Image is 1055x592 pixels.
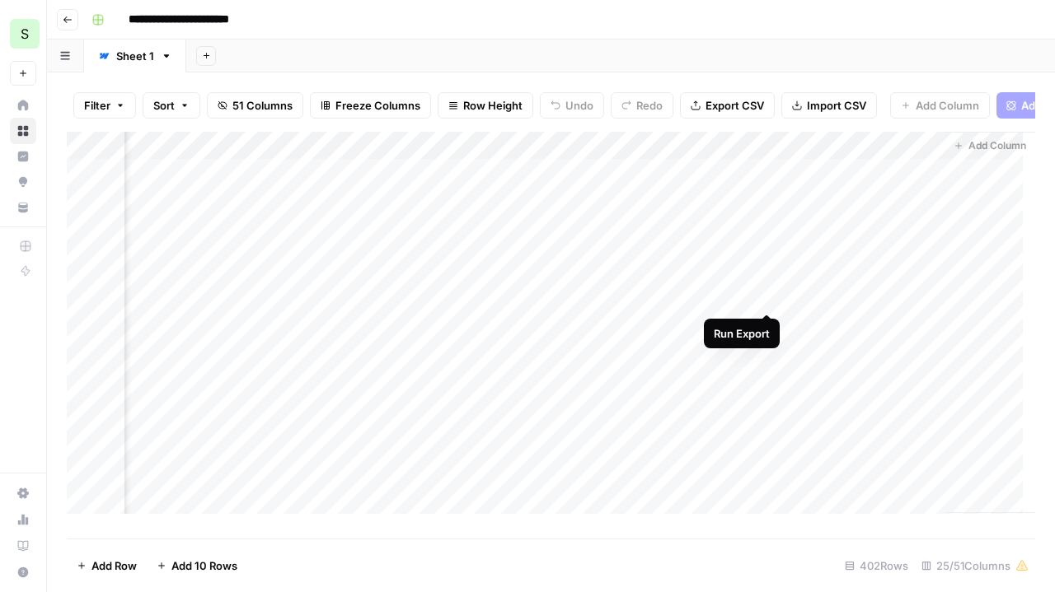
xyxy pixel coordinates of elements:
[540,92,604,119] button: Undo
[116,48,154,64] div: Sheet 1
[807,97,866,114] span: Import CSV
[611,92,673,119] button: Redo
[10,194,36,221] a: Your Data
[947,135,1033,156] button: Add Column
[207,92,303,119] button: 51 Columns
[10,559,36,585] button: Help + Support
[565,97,593,114] span: Undo
[680,92,775,119] button: Export CSV
[143,92,200,119] button: Sort
[636,97,663,114] span: Redo
[10,169,36,195] a: Opportunities
[438,92,533,119] button: Row Height
[10,118,36,144] a: Browse
[463,97,523,114] span: Row Height
[10,92,36,119] a: Home
[890,92,990,119] button: Add Column
[10,143,36,170] a: Insights
[968,138,1026,153] span: Add Column
[838,552,915,579] div: 402 Rows
[84,97,110,114] span: Filter
[10,533,36,559] a: Learning Hub
[147,552,247,579] button: Add 10 Rows
[67,552,147,579] button: Add Row
[10,13,36,54] button: Workspace: SmartSurvey
[781,92,877,119] button: Import CSV
[310,92,431,119] button: Freeze Columns
[916,97,979,114] span: Add Column
[706,97,764,114] span: Export CSV
[335,97,420,114] span: Freeze Columns
[153,97,175,114] span: Sort
[73,92,136,119] button: Filter
[10,480,36,506] a: Settings
[84,40,186,72] a: Sheet 1
[91,557,137,574] span: Add Row
[232,97,293,114] span: 51 Columns
[21,24,29,44] span: S
[714,325,770,342] div: Run Export
[171,557,237,574] span: Add 10 Rows
[10,506,36,533] a: Usage
[915,552,1035,579] div: 25/51 Columns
